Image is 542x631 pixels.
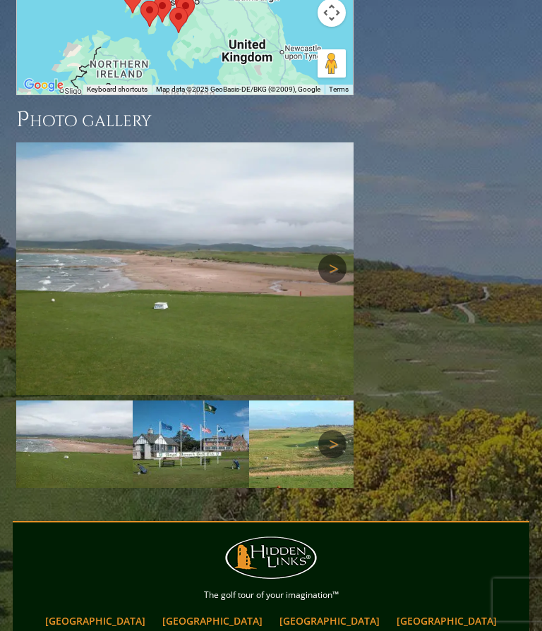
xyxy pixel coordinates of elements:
h3: Photo Gallery [16,106,354,135]
a: Next [318,255,347,283]
span: Map data ©2025 GeoBasis-DE/BKG (©2009), Google [156,86,320,94]
a: Terms (opens in new tab) [329,86,349,94]
p: The golf tour of your imagination™ [16,588,526,604]
a: Next [318,431,347,459]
